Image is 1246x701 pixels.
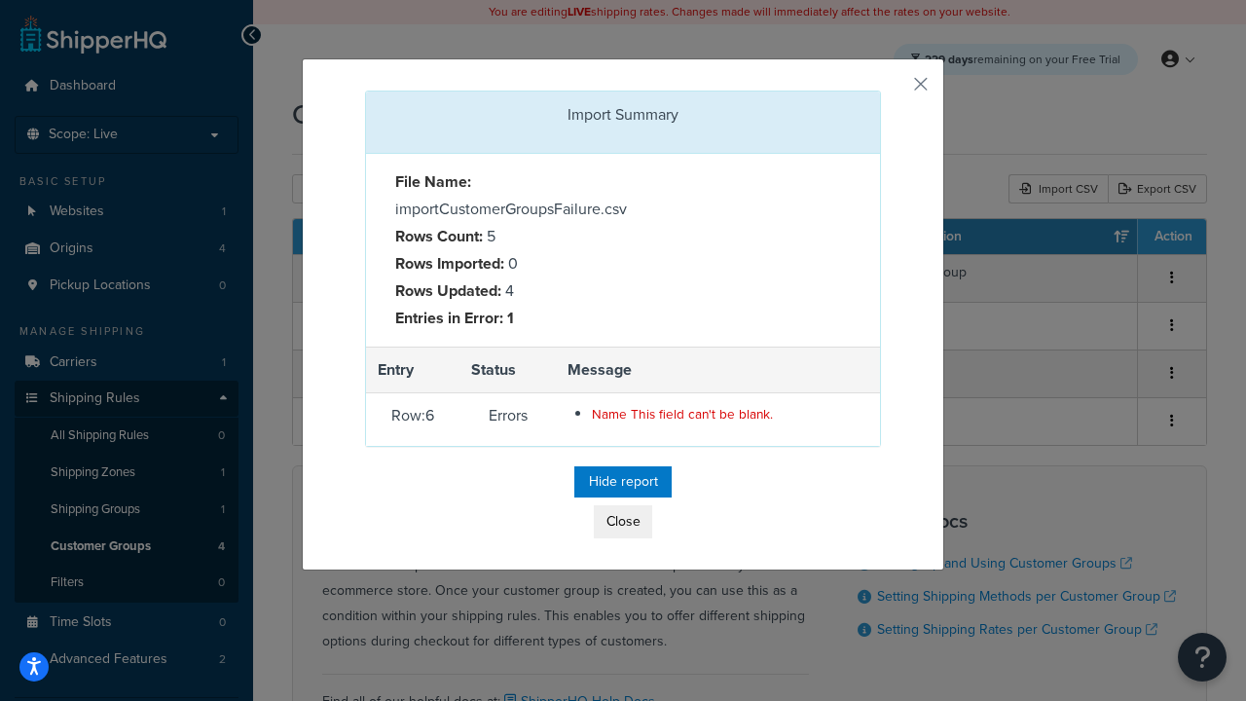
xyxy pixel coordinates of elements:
[366,393,459,446] td: Row: 6
[592,404,773,424] span: Name This field can't be blank.
[381,106,865,124] h3: Import Summary
[594,505,652,538] button: Close
[381,168,623,332] div: importCustomerGroupsFailure.csv 5 0 4
[556,347,880,393] th: Message
[395,279,501,302] strong: Rows Updated:
[574,466,672,498] button: Hide report
[459,393,556,446] td: Errors
[459,347,556,393] th: Status
[395,225,483,247] strong: Rows Count:
[395,307,514,329] strong: Entries in Error: 1
[395,170,471,193] strong: File Name:
[395,252,504,275] strong: Rows Imported:
[366,347,459,393] th: Entry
